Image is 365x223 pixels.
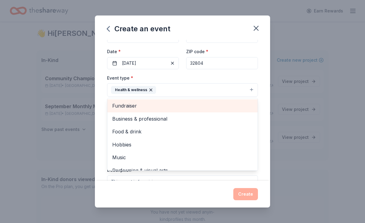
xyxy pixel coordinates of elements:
span: Business & professional [112,115,253,123]
span: Performing & visual arts [112,166,253,174]
button: Health & wellness [107,83,258,97]
div: Health & wellness [111,86,156,94]
span: Hobbies [112,141,253,149]
div: Health & wellness [107,98,258,171]
span: Fundraiser [112,102,253,110]
span: Food & drink [112,128,253,136]
span: Music [112,153,253,161]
